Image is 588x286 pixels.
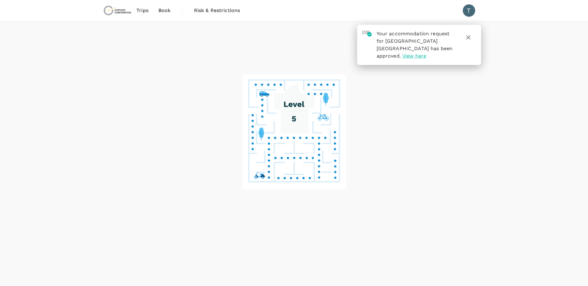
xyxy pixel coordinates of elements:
[136,7,148,14] span: Trips
[402,53,426,59] span: View here
[377,31,453,59] span: Your accommodation request for [GEOGRAPHIC_DATA] [GEOGRAPHIC_DATA] has been approved.
[158,7,171,14] span: Book
[362,30,372,37] img: hotel-approved
[194,7,240,14] span: Risk & Restrictions
[463,4,475,17] div: T
[103,4,132,17] img: Chrysos Corporation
